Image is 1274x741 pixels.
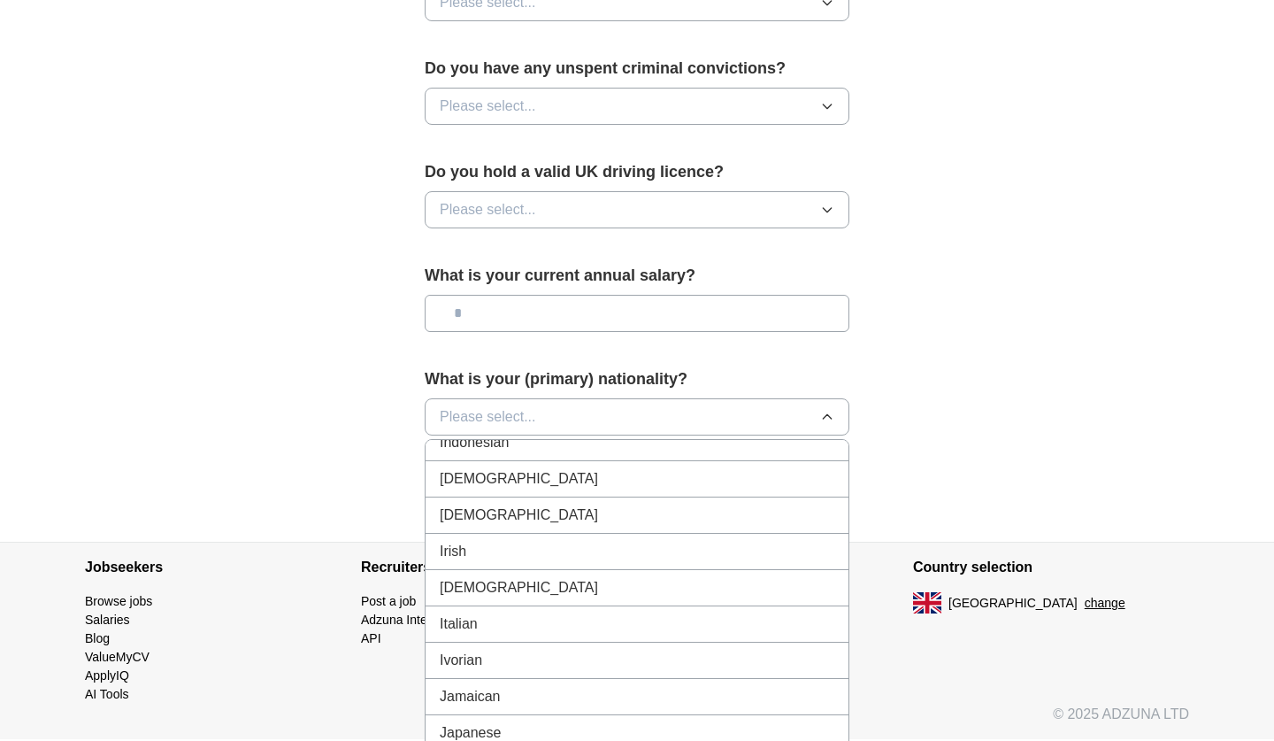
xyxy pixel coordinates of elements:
span: Jamaican [440,686,500,707]
a: Blog [85,631,110,645]
button: Please select... [425,398,849,436]
span: Please select... [440,406,536,428]
h4: Country selection [913,543,1189,592]
a: Browse jobs [85,594,152,608]
span: [DEMOGRAPHIC_DATA] [440,468,598,490]
span: [DEMOGRAPHIC_DATA] [440,577,598,598]
span: Please select... [440,96,536,117]
a: Adzuna Intelligence [361,613,469,627]
span: Indonesian [440,432,509,453]
img: UK flag [913,592,941,614]
a: ApplyIQ [85,668,129,683]
a: Post a job [361,594,416,608]
span: [DEMOGRAPHIC_DATA] [440,505,598,526]
label: Do you have any unspent criminal convictions? [425,57,849,81]
span: Italian [440,614,478,635]
div: © 2025 ADZUNA LTD [71,704,1203,739]
label: What is your (primary) nationality? [425,367,849,391]
button: Please select... [425,191,849,228]
label: Do you hold a valid UK driving licence? [425,160,849,184]
button: change [1085,594,1125,613]
label: What is your current annual salary? [425,264,849,288]
span: Ivorian [440,650,482,671]
span: Irish [440,541,466,562]
a: AI Tools [85,687,129,701]
a: API [361,631,381,645]
button: Please select... [425,88,849,125]
span: [GEOGRAPHIC_DATA] [948,594,1078,613]
a: Salaries [85,613,130,627]
span: Please select... [440,199,536,220]
a: ValueMyCV [85,650,150,664]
